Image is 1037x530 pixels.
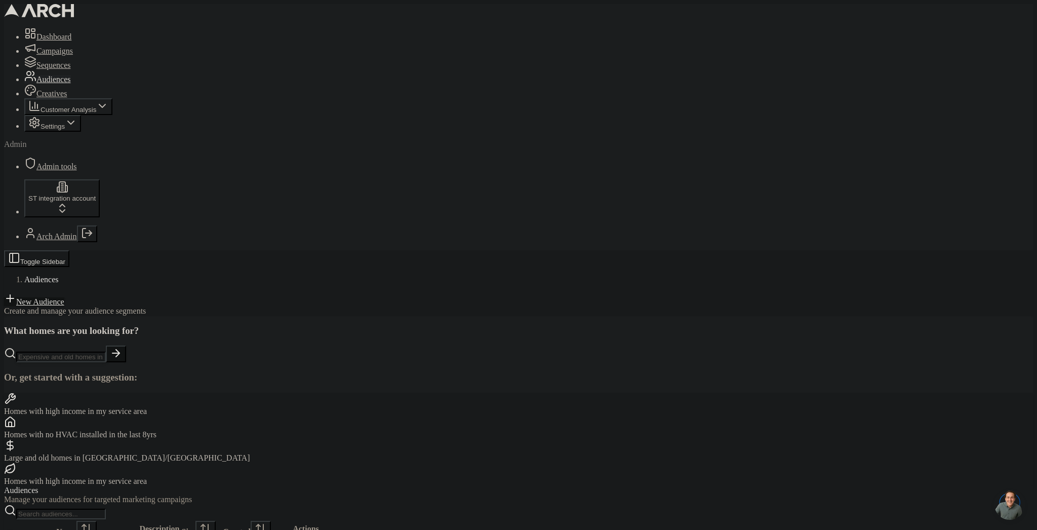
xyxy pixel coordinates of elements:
div: Homes with no HVAC installed in the last 8yrs [4,430,1033,439]
div: Manage your audiences for targeted marketing campaigns [4,495,1033,504]
span: Admin tools [36,162,77,171]
button: Settings [24,115,81,132]
span: Audiences [36,75,71,84]
button: Customer Analysis [24,98,112,115]
span: Settings [41,123,65,130]
a: Sequences [24,61,71,69]
span: Audiences [24,275,59,284]
a: Arch Admin [36,232,77,241]
a: Creatives [24,89,67,98]
span: Creatives [36,89,67,98]
a: Dashboard [24,32,71,41]
button: ST integration account [24,179,100,217]
a: New Audience [4,297,64,306]
div: Homes with high income in my service area [4,407,1033,416]
a: Admin tools [24,162,77,171]
div: Admin [4,140,1033,149]
div: Create and manage your audience segments [4,307,1033,316]
span: Sequences [36,61,71,69]
h3: Or, get started with a suggestion: [4,372,1033,383]
input: Expensive and old homes in greater SF Bay Area [16,352,106,362]
button: Log out [77,225,97,242]
nav: breadcrumb [4,275,1033,284]
div: Audiences [4,486,1033,495]
div: Open chat [994,489,1025,520]
a: Audiences [24,75,71,84]
span: ST integration account [28,195,96,202]
span: Campaigns [36,47,73,55]
h3: What homes are you looking for? [4,325,1033,336]
input: Search audiences... [16,509,106,519]
div: Homes with high income in my service area [4,477,1033,486]
div: Large and old homes in [GEOGRAPHIC_DATA]/[GEOGRAPHIC_DATA] [4,453,1033,463]
a: Campaigns [24,47,73,55]
span: Dashboard [36,32,71,41]
span: Toggle Sidebar [20,258,65,266]
button: Toggle Sidebar [4,250,69,267]
span: Customer Analysis [41,106,96,113]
